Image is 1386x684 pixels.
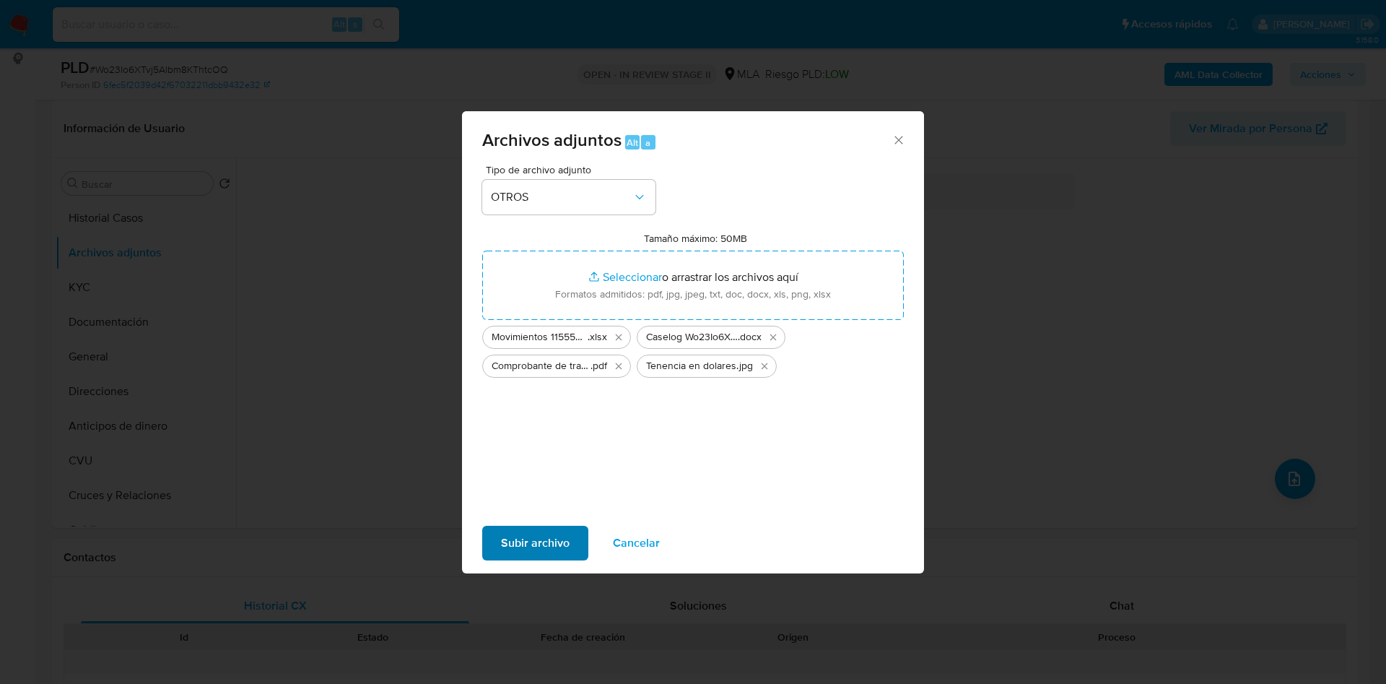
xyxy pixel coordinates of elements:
[486,165,659,175] span: Tipo de archivo adjunto
[764,329,782,346] button: Eliminar Caselog Wo23Io6XTvj5Albm8KThtcOQ_2025_08_18_16_18_51.docx
[492,330,588,345] span: Movimientos 115558382
[482,526,588,560] button: Subir archivo
[590,359,607,373] span: .pdf
[482,127,622,152] span: Archivos adjuntos
[892,133,905,146] button: Cerrar
[610,358,627,375] button: Eliminar Comprobante de transferencia.pdf
[646,330,738,345] span: Caselog Wo23Io6XTvj5Albm8KThtcOQ_2025_08_18_16_18_51
[501,527,570,559] span: Subir archivo
[491,190,632,204] span: OTROS
[482,180,655,215] button: OTROS
[756,358,773,375] button: Eliminar Tenencia en dolares.jpg
[482,320,904,378] ul: Archivos seleccionados
[736,359,753,373] span: .jpg
[613,527,660,559] span: Cancelar
[644,232,747,245] label: Tamaño máximo: 50MB
[627,136,638,150] span: Alt
[594,526,679,560] button: Cancelar
[646,359,736,373] span: Tenencia en dolares
[588,330,607,345] span: .xlsx
[645,136,650,150] span: a
[610,329,627,346] button: Eliminar Movimientos 115558382.xlsx
[738,330,762,345] span: .docx
[492,359,590,373] span: Comprobante de transferencia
